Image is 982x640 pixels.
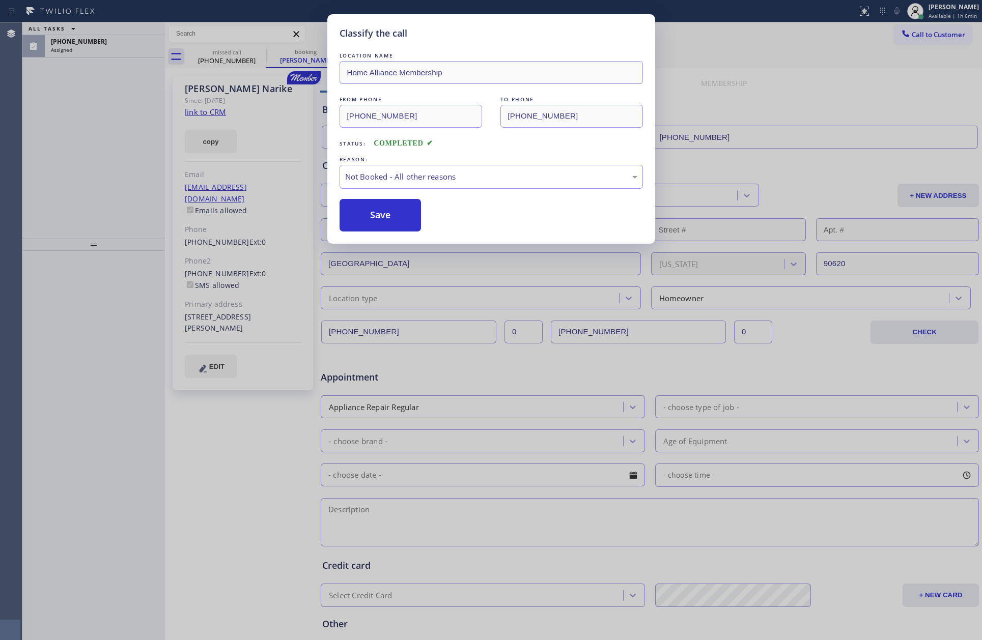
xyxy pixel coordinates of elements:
input: From phone [340,105,482,128]
span: COMPLETED [374,139,433,147]
div: TO PHONE [500,94,643,105]
span: Status: [340,140,366,147]
div: REASON: [340,154,643,165]
button: Save [340,199,422,231]
h5: Classify the call [340,26,407,40]
div: LOCATION NAME [340,50,643,61]
div: Not Booked - All other reasons [345,171,637,183]
input: To phone [500,105,643,128]
div: FROM PHONE [340,94,482,105]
